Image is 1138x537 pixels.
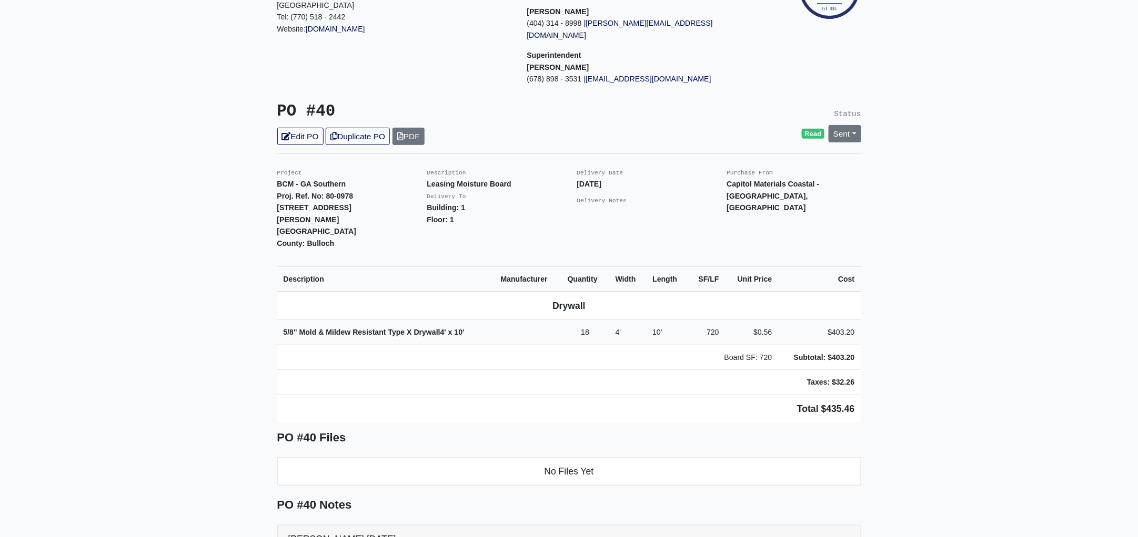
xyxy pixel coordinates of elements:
th: Manufacturer [495,266,561,292]
strong: Proj. Ref. No: 80-0978 [277,192,354,200]
p: (678) 898 - 3531 | [527,73,761,85]
strong: Building: 1 [427,203,466,212]
a: Sent [829,125,861,142]
strong: [STREET_ADDRESS][PERSON_NAME] [277,203,352,224]
small: Delivery Notes [577,198,627,204]
small: Project [277,170,302,176]
span: 10' [652,328,662,336]
li: No Files Yet [277,457,861,486]
span: 10' [455,328,465,336]
th: Cost [779,266,861,292]
strong: Floor: 1 [427,215,455,224]
strong: 5/8" Mold & Mildew Resistant Type X Drywall [284,328,465,336]
b: Drywall [552,301,586,311]
strong: [PERSON_NAME] [527,63,589,71]
small: Delivery To [427,193,466,200]
th: Quantity [561,266,609,292]
strong: [DATE] [577,180,602,188]
span: 4' [440,328,446,336]
small: Status [834,110,861,118]
strong: Leasing Moisture Board [427,180,511,188]
small: Delivery Date [577,170,623,176]
span: Board SF: 720 [724,353,772,362]
strong: County: Bulloch [277,239,335,247]
a: Duplicate PO [326,128,390,145]
span: x [448,328,452,336]
th: Unit Price [726,266,779,292]
td: Taxes: $32.26 [779,370,861,395]
strong: [PERSON_NAME] [527,7,589,16]
p: Tel: (770) 518 - 2442 [277,11,511,23]
small: Purchase From [727,170,773,176]
th: SF/LF [688,266,726,292]
h5: PO #40 Notes [277,498,861,512]
a: PDF [392,128,425,145]
td: $0.56 [726,320,779,345]
td: 18 [561,320,609,345]
td: 720 [688,320,726,345]
a: Edit PO [277,128,324,145]
td: Total $435.46 [277,395,861,422]
p: (404) 314 - 8998 | [527,17,761,41]
a: [PERSON_NAME][EMAIL_ADDRESS][DOMAIN_NAME] [527,19,713,39]
h5: PO #40 Files [277,431,861,445]
small: Description [427,170,466,176]
strong: BCM - GA Southern [277,180,346,188]
a: [DOMAIN_NAME] [306,25,365,33]
span: 4' [616,328,621,336]
span: Read [802,129,824,139]
th: Width [609,266,647,292]
h3: PO #40 [277,102,561,121]
th: Description [277,266,495,292]
th: Length [646,266,688,292]
span: Superintendent [527,51,581,59]
td: Subtotal: $403.20 [779,345,861,370]
a: [EMAIL_ADDRESS][DOMAIN_NAME] [586,75,711,83]
p: Capitol Materials Coastal - [GEOGRAPHIC_DATA], [GEOGRAPHIC_DATA] [727,178,861,214]
strong: [GEOGRAPHIC_DATA] [277,227,356,235]
td: $403.20 [779,320,861,345]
